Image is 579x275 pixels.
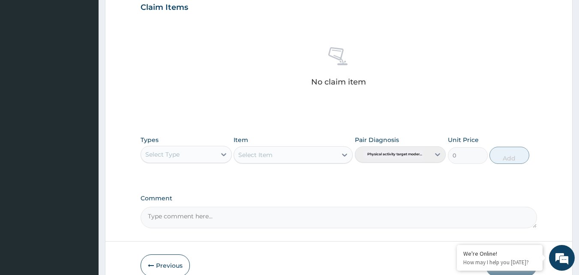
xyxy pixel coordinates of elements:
label: Comment [141,195,537,202]
button: Add [489,147,529,164]
span: We're online! [50,83,118,169]
p: How may I help you today? [463,259,536,266]
textarea: Type your message and hit 'Enter' [4,184,163,214]
img: d_794563401_company_1708531726252_794563401 [16,43,35,64]
div: Select Type [145,150,180,159]
div: We're Online! [463,250,536,257]
div: Minimize live chat window [141,4,161,25]
h3: Claim Items [141,3,188,12]
label: Pair Diagnosis [355,136,399,144]
div: Chat with us now [45,48,144,59]
p: No claim item [311,78,366,86]
label: Types [141,136,159,144]
label: Item [234,136,248,144]
label: Unit Price [448,136,479,144]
